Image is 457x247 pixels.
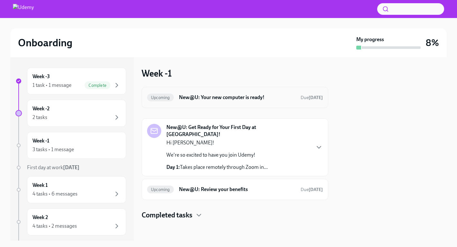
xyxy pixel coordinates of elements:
strong: [DATE] [309,187,323,192]
span: First day at work [27,164,79,170]
div: 1 task • 1 message [33,82,71,89]
strong: [DATE] [309,95,323,100]
strong: Day 1: [166,164,180,170]
span: Upcoming [147,187,174,192]
h6: Week 2 [33,214,48,221]
h6: Week -2 [33,105,50,112]
h3: Week -1 [142,68,172,79]
span: Due [301,187,323,192]
span: Due [301,95,323,100]
a: Week 24 tasks • 2 messages [15,208,126,235]
span: October 13th, 2025 11:00 [301,187,323,193]
div: Completed tasks [142,210,328,220]
div: 4 tasks • 6 messages [33,190,78,197]
a: Week -31 task • 1 messageComplete [15,68,126,95]
p: Hi [PERSON_NAME]! [166,139,268,146]
h2: Onboarding [18,36,72,49]
img: Udemy [13,4,34,14]
span: Upcoming [147,95,174,100]
div: 2 tasks [33,114,47,121]
div: 3 tasks • 1 message [33,146,74,153]
h4: Completed tasks [142,210,192,220]
p: Takes place remotely through Zoom in... [166,164,268,171]
a: UpcomingNew@U: Your new computer is ready!Due[DATE] [147,92,323,103]
strong: New@U: Get Ready for Your First Day at [GEOGRAPHIC_DATA]! [166,124,310,138]
a: First day at work[DATE] [15,164,126,171]
div: 4 tasks • 2 messages [33,223,77,230]
h3: 8% [426,37,439,49]
a: Week 14 tasks • 6 messages [15,176,126,203]
p: We're so excited to have you join Udemy! [166,151,268,159]
a: Week -13 tasks • 1 message [15,132,126,159]
h6: Week -1 [33,137,49,144]
a: Week -22 tasks [15,100,126,127]
span: October 4th, 2025 14:00 [301,95,323,101]
strong: My progress [356,36,384,43]
a: UpcomingNew@U: Review your benefitsDue[DATE] [147,184,323,195]
h6: Week 1 [33,182,48,189]
h6: New@U: Review your benefits [179,186,295,193]
strong: [DATE] [63,164,79,170]
span: Complete [85,83,110,88]
h6: Week -3 [33,73,50,80]
h6: New@U: Your new computer is ready! [179,94,295,101]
